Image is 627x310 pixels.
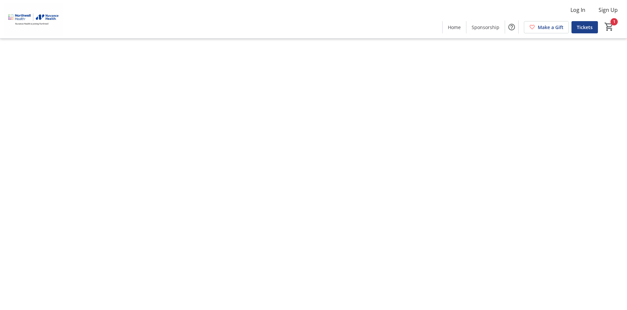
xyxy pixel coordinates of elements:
a: Make a Gift [524,21,569,33]
a: Sponsorship [466,21,505,33]
span: Log In [570,6,585,14]
button: Cart [603,21,615,33]
span: Tickets [577,24,593,31]
span: Sponsorship [472,24,499,31]
span: Make a Gift [538,24,564,31]
span: Sign Up [599,6,618,14]
button: Sign Up [593,5,623,15]
button: Log In [565,5,591,15]
span: Home [448,24,461,31]
button: Help [505,20,518,34]
a: Tickets [571,21,598,33]
a: Home [443,21,466,33]
img: Nuvance Health's Logo [4,3,63,36]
